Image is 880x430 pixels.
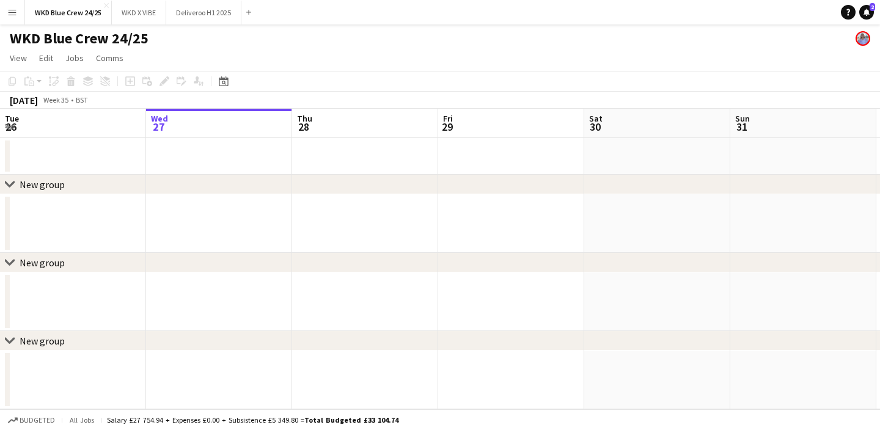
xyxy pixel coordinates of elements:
span: View [10,53,27,64]
span: Edit [39,53,53,64]
span: 31 [733,120,750,134]
span: 30 [587,120,603,134]
span: All jobs [67,415,97,425]
span: Total Budgeted £33 104.74 [304,415,398,425]
span: Wed [151,113,168,124]
span: Jobs [65,53,84,64]
div: New group [20,257,65,269]
a: 2 [859,5,874,20]
button: Deliveroo H1 2025 [166,1,241,24]
button: WKD X VIBE [112,1,166,24]
a: View [5,50,32,66]
span: Budgeted [20,416,55,425]
span: Comms [96,53,123,64]
button: WKD Blue Crew 24/25 [25,1,112,24]
span: 27 [149,120,168,134]
span: Fri [443,113,453,124]
app-user-avatar: Lucy Hillier [856,31,870,46]
div: Salary £27 754.94 + Expenses £0.00 + Subsistence £5 349.80 = [107,415,398,425]
span: Thu [297,113,312,124]
a: Edit [34,50,58,66]
div: New group [20,335,65,347]
span: Sun [735,113,750,124]
span: 28 [295,120,312,134]
span: 2 [870,3,875,11]
button: Budgeted [6,414,57,427]
span: Week 35 [40,95,71,104]
span: 29 [441,120,453,134]
div: [DATE] [10,94,38,106]
div: New group [20,178,65,191]
span: 26 [3,120,19,134]
h1: WKD Blue Crew 24/25 [10,29,148,48]
span: Tue [5,113,19,124]
div: BST [76,95,88,104]
a: Jobs [61,50,89,66]
a: Comms [91,50,128,66]
span: Sat [589,113,603,124]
